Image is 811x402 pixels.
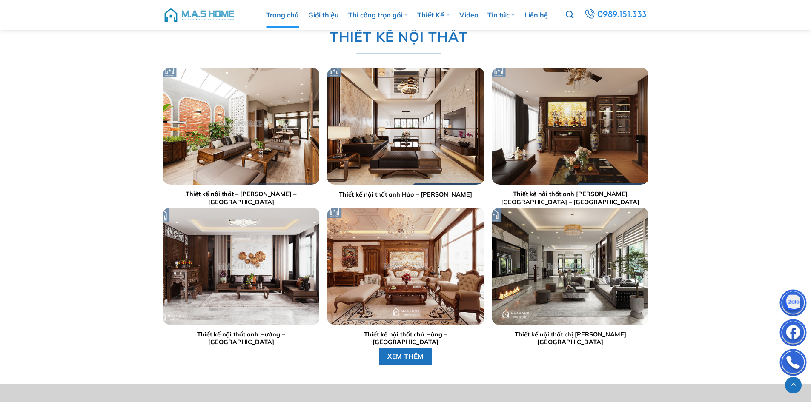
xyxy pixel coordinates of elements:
a: Trang chủ [266,2,299,28]
a: Thiết kế nội thất anh Hưởng – [GEOGRAPHIC_DATA] [167,331,315,346]
a: 0989.151.333 [582,7,650,23]
span: THIẾT KẾ NỘI THẤT [330,26,467,48]
a: Thiết Kế [417,2,450,28]
img: Trang chủ 36 [163,208,319,325]
a: Video [459,2,478,28]
img: Trang chủ 33 [163,68,319,185]
img: Trang chủ 35 [492,68,648,185]
img: Trang chủ 34 [327,68,484,185]
img: Facebook [780,321,806,347]
img: Trang chủ 37 [327,208,484,325]
img: M.A.S HOME – Tổng Thầu Thiết Kế Và Xây Nhà Trọn Gói [163,2,235,28]
a: Giới thiệu [308,2,339,28]
a: Tin tức [487,2,515,28]
span: XEM THÊM [387,351,424,362]
a: Thiết kế nội thất anh Hảo – [PERSON_NAME] [339,191,472,199]
a: Tìm kiếm [566,6,573,24]
a: Lên đầu trang [785,377,802,393]
a: Thiết kế nội thất chị [PERSON_NAME][GEOGRAPHIC_DATA] [496,331,644,346]
a: Thi công trọn gói [348,2,408,28]
a: Thiết kế nội thất – [PERSON_NAME] – [GEOGRAPHIC_DATA] [167,190,315,206]
a: Thiết kế nội thất anh [PERSON_NAME][GEOGRAPHIC_DATA] – [GEOGRAPHIC_DATA] [496,190,644,206]
img: Phone [780,351,806,376]
img: Zalo [780,291,806,317]
span: 0989.151.333 [596,8,648,23]
a: Thiết kế nội thất chú Hùng – [GEOGRAPHIC_DATA] [332,331,479,346]
img: Trang chủ 38 [492,208,648,325]
a: XEM THÊM [379,348,432,365]
a: Liên hệ [524,2,548,28]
